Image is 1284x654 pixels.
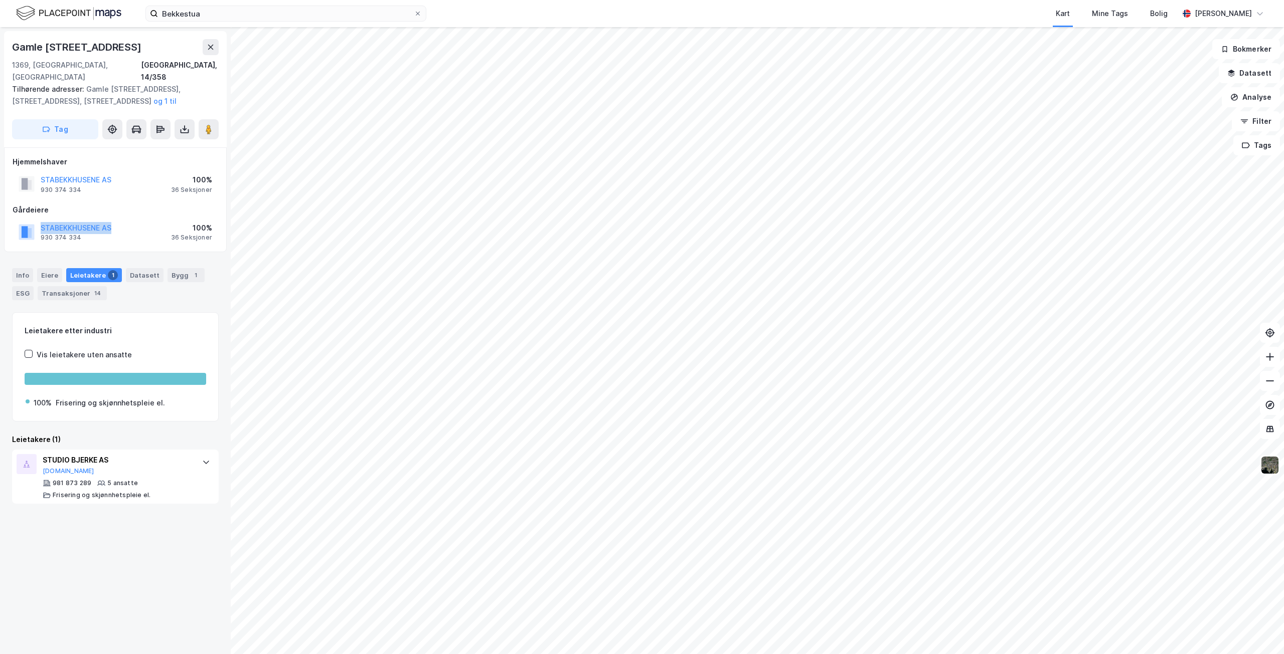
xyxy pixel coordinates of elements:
div: 100% [171,222,212,234]
div: 100% [34,397,52,409]
div: 981 873 289 [53,479,91,487]
button: Tag [12,119,98,139]
div: Kart [1056,8,1070,20]
div: 14 [92,288,103,298]
span: Tilhørende adresser: [12,85,86,93]
div: Kontrollprogram for chat [1234,606,1284,654]
img: 9k= [1260,456,1279,475]
div: Leietakere etter industri [25,325,206,337]
div: 36 Seksjoner [171,186,212,194]
div: Eiere [37,268,62,282]
div: [PERSON_NAME] [1195,8,1252,20]
div: Bolig [1150,8,1168,20]
div: Frisering og skjønnhetspleie el. [53,491,150,499]
div: Frisering og skjønnhetspleie el. [56,397,165,409]
div: Leietakere [66,268,122,282]
div: 100% [171,174,212,186]
iframe: Chat Widget [1234,606,1284,654]
button: Bokmerker [1212,39,1280,59]
div: Gamle [STREET_ADDRESS] [12,39,143,55]
div: Hjemmelshaver [13,156,218,168]
img: logo.f888ab2527a4732fd821a326f86c7f29.svg [16,5,121,22]
div: 1369, [GEOGRAPHIC_DATA], [GEOGRAPHIC_DATA] [12,59,141,83]
button: [DOMAIN_NAME] [43,467,94,475]
div: 36 Seksjoner [171,234,212,242]
div: 930 374 334 [41,186,81,194]
div: STUDIO BJERKE AS [43,454,192,466]
button: Datasett [1219,63,1280,83]
div: 1 [191,270,201,280]
div: Bygg [168,268,205,282]
button: Analyse [1222,87,1280,107]
div: 930 374 334 [41,234,81,242]
div: Vis leietakere uten ansatte [37,349,132,361]
div: Info [12,268,33,282]
div: Mine Tags [1092,8,1128,20]
div: ESG [12,286,34,300]
div: Gamle [STREET_ADDRESS], [STREET_ADDRESS], [STREET_ADDRESS] [12,83,211,107]
input: Søk på adresse, matrikkel, gårdeiere, leietakere eller personer [158,6,414,21]
div: Datasett [126,268,164,282]
button: Filter [1232,111,1280,131]
div: 5 ansatte [107,479,138,487]
div: [GEOGRAPHIC_DATA], 14/358 [141,59,219,83]
div: 1 [108,270,118,280]
div: Leietakere (1) [12,433,219,446]
div: Gårdeiere [13,204,218,216]
div: Transaksjoner [38,286,107,300]
button: Tags [1233,135,1280,155]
